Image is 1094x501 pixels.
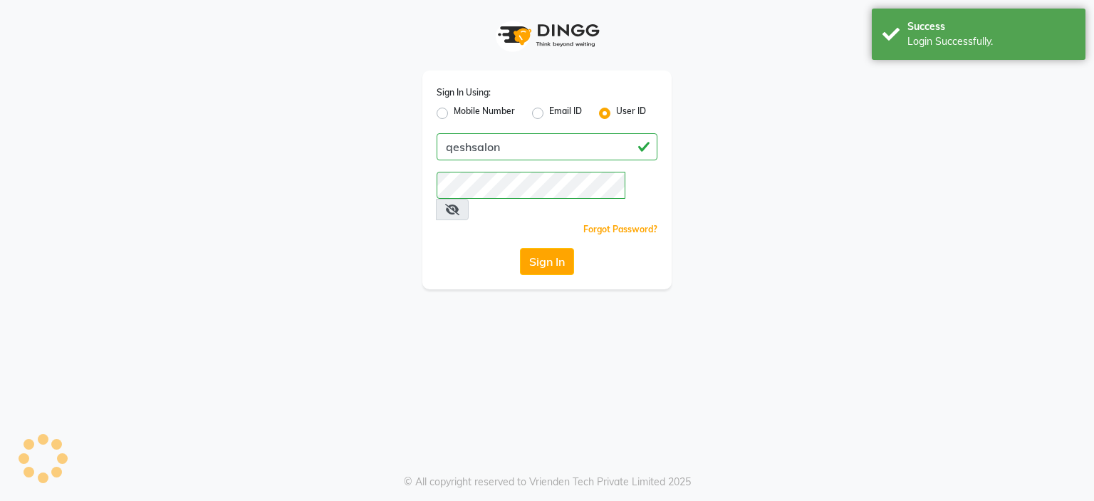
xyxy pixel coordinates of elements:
[907,34,1075,49] div: Login Successfully.
[616,105,646,122] label: User ID
[437,172,625,199] input: Username
[454,105,515,122] label: Mobile Number
[583,224,657,234] a: Forgot Password?
[549,105,582,122] label: Email ID
[520,248,574,275] button: Sign In
[907,19,1075,34] div: Success
[490,14,604,56] img: logo1.svg
[437,86,491,99] label: Sign In Using:
[437,133,657,160] input: Username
